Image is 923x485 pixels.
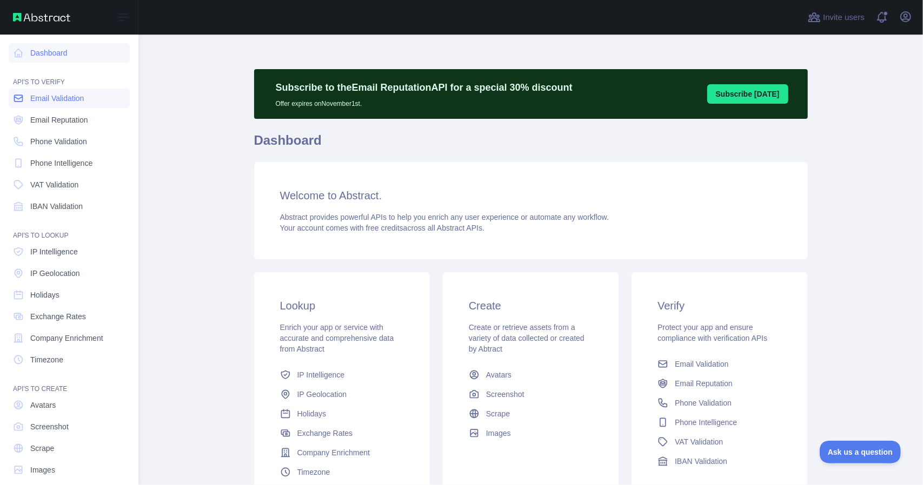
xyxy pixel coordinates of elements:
[30,93,84,104] span: Email Validation
[30,246,78,257] span: IP Intelligence
[464,385,597,404] a: Screenshot
[9,395,130,415] a: Avatars
[297,408,327,419] span: Holidays
[30,158,92,169] span: Phone Intelligence
[280,323,394,353] span: Enrich your app or service with accurate and comprehensive data from Abstract
[9,417,130,436] a: Screenshot
[469,323,585,353] span: Create or retrieve assets from a variety of data collected or created by Abtract
[276,423,408,443] a: Exchange Rates
[469,298,593,313] h3: Create
[658,298,781,313] h3: Verify
[653,393,786,413] a: Phone Validation
[30,443,54,454] span: Scrape
[486,408,510,419] span: Scrape
[276,365,408,385] a: IP Intelligence
[464,423,597,443] a: Images
[9,197,130,216] a: IBAN Validation
[30,464,55,475] span: Images
[675,378,733,389] span: Email Reputation
[9,350,130,369] a: Timezone
[820,441,901,463] iframe: Toggle Customer Support
[30,201,83,212] span: IBAN Validation
[254,132,808,158] h1: Dashboard
[30,136,87,147] span: Phone Validation
[280,298,404,313] h3: Lookup
[9,372,130,393] div: API'S TO CREATE
[658,323,767,342] span: Protect your app and ensure compliance with verification APIs
[297,447,370,458] span: Company Enrichment
[9,89,130,108] a: Email Validation
[30,179,78,190] span: VAT Validation
[9,264,130,283] a: IP Geolocation
[9,439,130,458] a: Scrape
[675,398,732,408] span: Phone Validation
[9,307,130,326] a: Exchange Rates
[280,213,609,221] span: Abstract provides powerful APIs to help you enrich any user experience or automate any workflow.
[9,65,130,86] div: API'S TO VERIFY
[675,436,723,447] span: VAT Validation
[464,365,597,385] a: Avatars
[297,428,353,439] span: Exchange Rates
[9,175,130,194] a: VAT Validation
[297,389,347,400] span: IP Geolocation
[30,268,80,279] span: IP Geolocation
[276,385,408,404] a: IP Geolocation
[30,289,59,300] span: Holidays
[13,13,70,22] img: Abstract API
[30,311,86,322] span: Exchange Rates
[30,354,63,365] span: Timezone
[675,417,737,428] span: Phone Intelligence
[9,285,130,305] a: Holidays
[653,354,786,374] a: Email Validation
[9,460,130,480] a: Images
[9,153,130,173] a: Phone Intelligence
[486,369,512,380] span: Avatars
[9,328,130,348] a: Company Enrichment
[9,242,130,261] a: IP Intelligence
[276,462,408,482] a: Timezone
[653,374,786,393] a: Email Reputation
[297,467,330,477] span: Timezone
[653,413,786,432] a: Phone Intelligence
[675,359,728,369] span: Email Validation
[707,84,788,104] button: Subscribe [DATE]
[823,11,865,24] span: Invite users
[9,110,130,130] a: Email Reputation
[806,9,867,26] button: Invite users
[280,224,484,232] span: Your account comes with across all Abstract APIs.
[653,452,786,471] a: IBAN Validation
[276,95,573,108] p: Offer expires on November 1st.
[30,333,103,343] span: Company Enrichment
[464,404,597,423] a: Scrape
[30,114,88,125] span: Email Reputation
[366,224,403,232] span: free credits
[30,421,69,432] span: Screenshot
[9,132,130,151] a: Phone Validation
[486,428,511,439] span: Images
[297,369,345,380] span: IP Intelligence
[276,443,408,462] a: Company Enrichment
[486,389,524,400] span: Screenshot
[653,432,786,452] a: VAT Validation
[9,218,130,240] div: API'S TO LOOKUP
[9,43,130,63] a: Dashboard
[276,404,408,423] a: Holidays
[280,188,782,203] h3: Welcome to Abstract.
[675,456,727,467] span: IBAN Validation
[30,400,56,410] span: Avatars
[276,80,573,95] p: Subscribe to the Email Reputation API for a special 30 % discount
